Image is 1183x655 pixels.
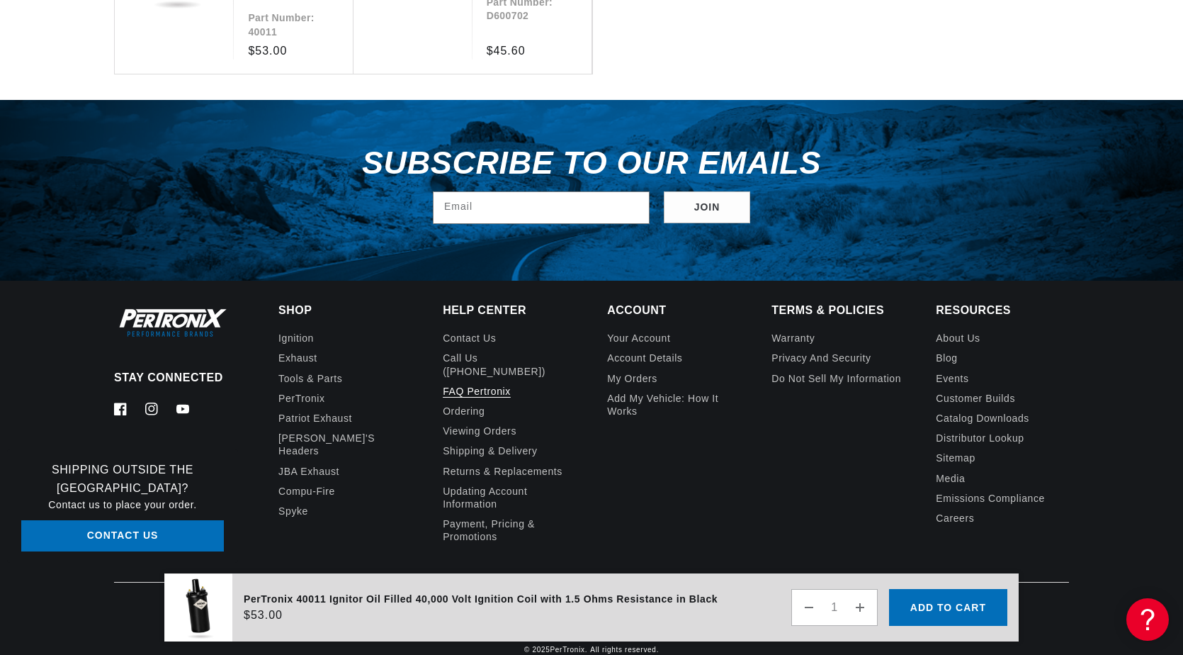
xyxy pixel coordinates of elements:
a: Spyke [278,501,308,521]
a: Contact Us [21,520,224,552]
small: © 2025 . [524,646,587,654]
a: Account details [607,348,682,368]
a: PerTronix [278,388,325,408]
a: Ordering [443,401,485,421]
a: Distributor Lookup [936,428,1024,448]
img: PerTronix 40011 Ignitor Oil Filled 40,000 Volt Ignition Coil with 1.5 Ohms Resistance in Black [164,573,232,642]
a: Returns & Replacements [443,461,562,481]
a: Blog [936,348,957,368]
a: My orders [607,369,657,388]
h3: Subscribe to our emails [362,150,821,177]
span: $53.00 [244,607,283,624]
h3: Shipping Outside the [GEOGRAPHIC_DATA]? [21,461,224,497]
div: PerTronix 40011 Ignitor Oil Filled 40,000 Volt Ignition Coil with 1.5 Ohms Resistance in Black [244,591,718,607]
a: Viewing Orders [443,421,516,441]
a: FAQ Pertronix [443,381,511,401]
a: Exhaust [278,348,317,368]
input: Email [434,192,649,223]
a: Sitemap [936,448,975,468]
a: Catalog Downloads [936,408,1029,428]
a: About Us [936,332,980,348]
a: Your account [607,332,670,348]
a: Customer Builds [936,388,1015,408]
a: [PERSON_NAME]'s Headers [278,428,400,461]
a: Careers [936,508,974,528]
a: JBA Exhaust [278,461,339,481]
a: Warranty [771,332,815,348]
a: Call Us ([PHONE_NUMBER]) [443,348,565,381]
a: Privacy and Security [771,348,871,368]
p: Contact us to place your order. [21,497,224,513]
a: Events [936,369,968,388]
a: Contact us [443,332,496,348]
p: Stay Connected [114,371,232,386]
a: Ignition [278,332,314,348]
a: Patriot Exhaust [278,408,352,428]
a: PerTronix [550,646,584,654]
small: All rights reserved. [590,646,659,654]
a: Emissions compliance [936,488,1045,508]
a: Shipping & Delivery [443,441,538,461]
a: Payment, Pricing & Promotions [443,514,575,547]
a: Tools & Parts [278,369,342,388]
a: Add My Vehicle: How It Works [607,388,740,421]
img: Pertronix [114,306,227,340]
button: Add to cart [889,589,1007,626]
a: Do not sell my information [771,369,901,388]
button: Subscribe [664,191,750,223]
a: Compu-Fire [278,481,335,501]
a: Updating Account Information [443,481,565,514]
a: Media [936,469,965,488]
